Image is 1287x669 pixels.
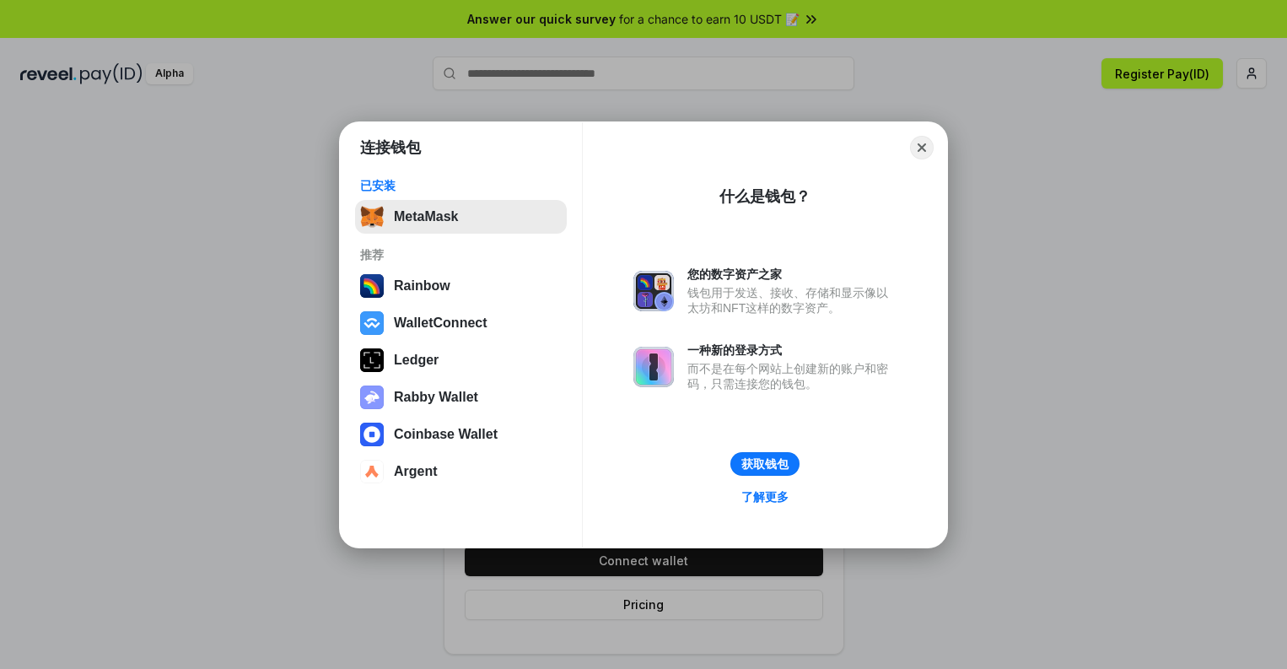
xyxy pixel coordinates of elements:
img: svg+xml,%3Csvg%20xmlns%3D%22http%3A%2F%2Fwww.w3.org%2F2000%2Fsvg%22%20fill%3D%22none%22%20viewBox... [633,271,674,311]
img: svg+xml,%3Csvg%20xmlns%3D%22http%3A%2F%2Fwww.w3.org%2F2000%2Fsvg%22%20width%3D%2228%22%20height%3... [360,348,384,372]
button: Close [910,136,934,159]
img: svg+xml,%3Csvg%20width%3D%2228%22%20height%3D%2228%22%20viewBox%3D%220%200%2028%2028%22%20fill%3D... [360,423,384,446]
div: 推荐 [360,247,562,262]
div: Rainbow [394,278,450,294]
img: svg+xml,%3Csvg%20xmlns%3D%22http%3A%2F%2Fwww.w3.org%2F2000%2Fsvg%22%20fill%3D%22none%22%20viewBox... [360,386,384,409]
img: svg+xml,%3Csvg%20width%3D%2228%22%20height%3D%2228%22%20viewBox%3D%220%200%2028%2028%22%20fill%3D... [360,311,384,335]
div: 获取钱包 [741,456,789,472]
div: MetaMask [394,209,458,224]
img: svg+xml,%3Csvg%20fill%3D%22none%22%20height%3D%2233%22%20viewBox%3D%220%200%2035%2033%22%20width%... [360,205,384,229]
button: Coinbase Wallet [355,418,567,451]
button: WalletConnect [355,306,567,340]
button: Rainbow [355,269,567,303]
div: 什么是钱包？ [719,186,810,207]
img: svg+xml,%3Csvg%20width%3D%2228%22%20height%3D%2228%22%20viewBox%3D%220%200%2028%2028%22%20fill%3D... [360,460,384,483]
div: Ledger [394,353,439,368]
div: Rabby Wallet [394,390,478,405]
button: 获取钱包 [730,452,800,476]
button: MetaMask [355,200,567,234]
button: Rabby Wallet [355,380,567,414]
div: Argent [394,464,438,479]
div: 了解更多 [741,489,789,504]
div: WalletConnect [394,316,487,331]
a: 了解更多 [731,486,799,508]
h1: 连接钱包 [360,138,421,158]
div: 您的数字资产之家 [687,267,897,282]
div: Coinbase Wallet [394,427,498,442]
div: 而不是在每个网站上创建新的账户和密码，只需连接您的钱包。 [687,361,897,391]
button: Argent [355,455,567,488]
div: 钱包用于发送、接收、存储和显示像以太坊和NFT这样的数字资产。 [687,285,897,316]
button: Ledger [355,343,567,377]
img: svg+xml,%3Csvg%20width%3D%22120%22%20height%3D%22120%22%20viewBox%3D%220%200%20120%20120%22%20fil... [360,274,384,298]
div: 一种新的登录方式 [687,343,897,358]
div: 已安装 [360,178,562,193]
img: svg+xml,%3Csvg%20xmlns%3D%22http%3A%2F%2Fwww.w3.org%2F2000%2Fsvg%22%20fill%3D%22none%22%20viewBox... [633,347,674,387]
